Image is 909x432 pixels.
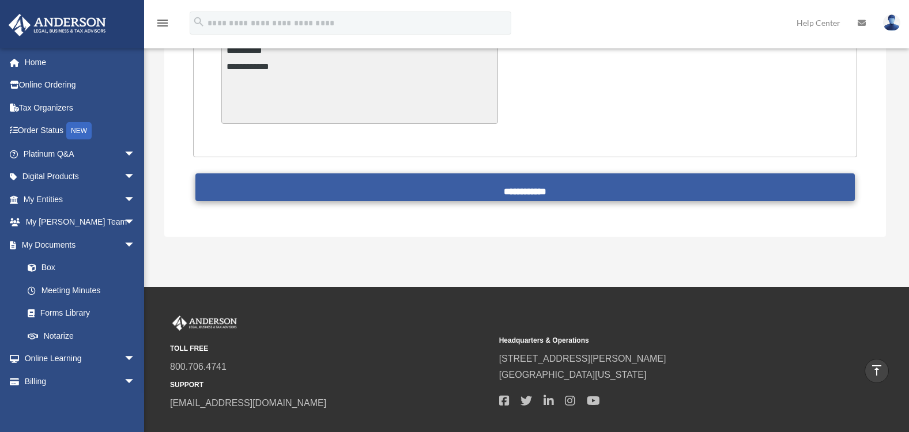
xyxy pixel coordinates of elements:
[16,302,153,325] a: Forms Library
[156,20,169,30] a: menu
[883,14,900,31] img: User Pic
[170,379,491,391] small: SUPPORT
[870,363,884,377] i: vertical_align_top
[16,324,153,347] a: Notarize
[499,354,666,363] a: [STREET_ADDRESS][PERSON_NAME]
[8,393,153,416] a: Events Calendar
[170,398,326,408] a: [EMAIL_ADDRESS][DOMAIN_NAME]
[124,211,147,234] span: arrow_drop_down
[8,51,153,74] a: Home
[8,370,153,393] a: Billingarrow_drop_down
[124,233,147,257] span: arrow_drop_down
[499,335,820,347] small: Headquarters & Operations
[499,370,647,380] a: [GEOGRAPHIC_DATA][US_STATE]
[124,188,147,211] span: arrow_drop_down
[66,122,92,139] div: NEW
[16,279,147,302] a: Meeting Minutes
[16,256,153,279] a: Box
[170,316,239,331] img: Anderson Advisors Platinum Portal
[8,165,153,188] a: Digital Productsarrow_drop_down
[8,233,153,256] a: My Documentsarrow_drop_down
[124,165,147,189] span: arrow_drop_down
[170,343,491,355] small: TOLL FREE
[8,142,153,165] a: Platinum Q&Aarrow_drop_down
[156,16,169,30] i: menu
[8,96,153,119] a: Tax Organizers
[8,188,153,211] a: My Entitiesarrow_drop_down
[8,347,153,370] a: Online Learningarrow_drop_down
[193,16,205,28] i: search
[124,347,147,371] span: arrow_drop_down
[8,119,153,143] a: Order StatusNEW
[865,359,889,383] a: vertical_align_top
[170,362,227,372] a: 800.706.4741
[8,211,153,234] a: My [PERSON_NAME] Teamarrow_drop_down
[8,74,153,97] a: Online Ordering
[124,142,147,166] span: arrow_drop_down
[124,370,147,393] span: arrow_drop_down
[5,14,110,36] img: Anderson Advisors Platinum Portal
